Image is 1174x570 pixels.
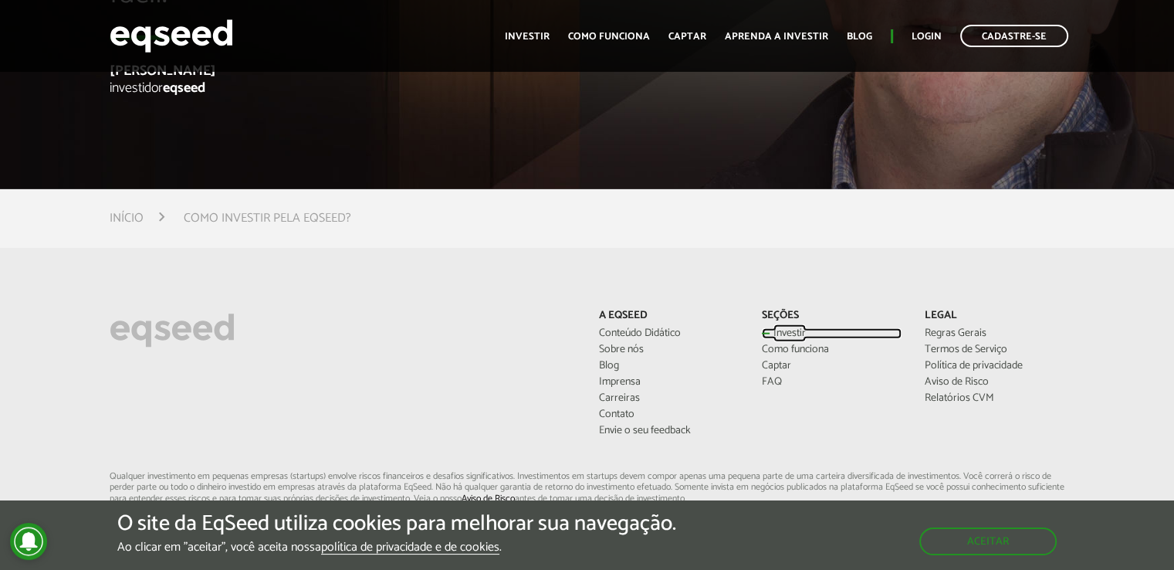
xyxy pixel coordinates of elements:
a: Aviso de Risco [462,494,515,504]
button: Aceitar [919,528,1057,555]
p: investidor [110,80,771,97]
a: Como funciona [762,344,902,355]
a: Aviso de Risco [925,377,1064,388]
a: Captar [668,32,706,42]
a: Conteúdo Didático [599,328,739,339]
a: Início [110,212,144,225]
h5: O site da EqSeed utiliza cookies para melhorar sua navegação. [117,512,676,536]
a: Como funciona [568,32,650,42]
a: Aprenda a investir [725,32,828,42]
a: Investir [505,32,550,42]
a: FAQ [762,377,902,388]
p: Seções [762,310,902,323]
a: Cadastre-se [960,25,1068,47]
a: Regras Gerais [925,328,1064,339]
a: política de privacidade e de cookies [321,541,499,555]
p: Legal [925,310,1064,323]
a: Blog [847,32,872,42]
li: Como Investir pela EqSeed? [184,208,351,229]
a: Envie o seu feedback [599,426,739,436]
a: Termos de Serviço [925,344,1064,355]
a: Relatórios CVM [925,393,1064,404]
a: Contato [599,409,739,420]
a: Política de privacidade [925,361,1064,372]
strong: eqseed [163,76,205,100]
img: EqSeed [110,15,233,56]
a: Investir [762,328,902,339]
a: Sobre nós [599,344,739,355]
a: Imprensa [599,377,739,388]
a: Blog [599,361,739,372]
a: Login [912,32,942,42]
img: EqSeed Logo [110,310,235,351]
p: A EqSeed [599,310,739,323]
p: Ao clicar em "aceitar", você aceita nossa . [117,540,676,555]
a: Carreiras [599,393,739,404]
a: Captar [762,361,902,372]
